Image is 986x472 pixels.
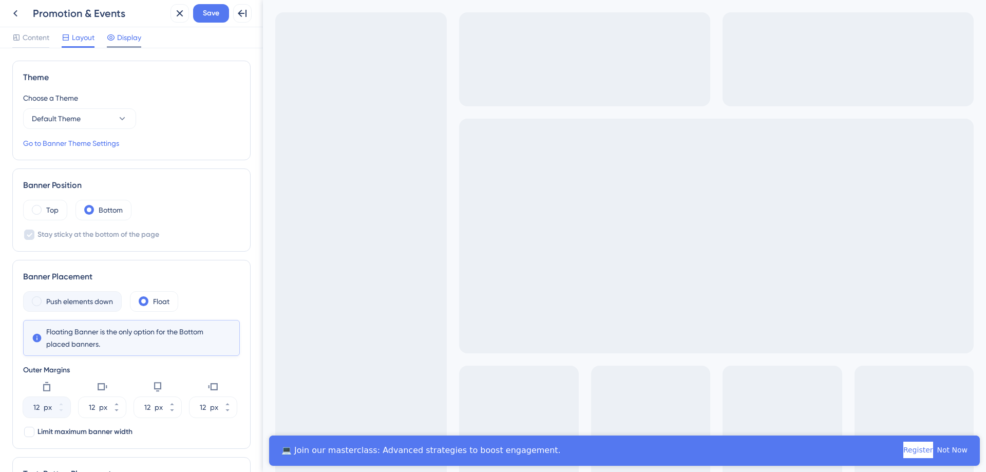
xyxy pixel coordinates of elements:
button: px [163,397,181,407]
input: px [89,401,97,413]
button: px [107,397,126,407]
button: px [218,397,237,407]
label: Top [46,204,59,216]
div: Outer Margins [23,364,240,376]
span: Save [203,7,219,20]
button: Save [193,4,229,23]
div: Choose a Theme [23,92,240,104]
button: px [163,407,181,418]
a: Go to Banner Theme Settings [23,137,119,149]
input: px [33,401,42,413]
div: Banner Position [23,179,240,192]
span: Display [117,31,141,44]
input: px [200,401,208,413]
div: px [210,401,218,413]
span: Content [23,31,49,44]
div: Theme [23,71,240,84]
span: Stay sticky at the bottom of the page [37,229,159,241]
span: Layout [72,31,94,44]
label: Push elements down [46,295,113,308]
label: Bottom [99,204,123,216]
button: px [107,407,126,418]
button: px [218,407,237,418]
div: Promotion & Events [33,6,166,21]
input: px [144,401,153,413]
button: px [52,397,70,407]
div: px [155,401,163,413]
div: Banner Placement [23,271,240,283]
span: Limit maximum banner width [37,426,132,438]
span: Floating Banner is the only option for the Bottom placed banners. [46,326,217,350]
button: Default Theme [23,108,136,129]
iframe: UserGuiding Banner [6,436,717,466]
span: Default Theme [32,112,81,125]
div: px [44,401,52,413]
label: Float [153,295,169,308]
div: px [99,401,107,413]
button: px [52,407,70,418]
